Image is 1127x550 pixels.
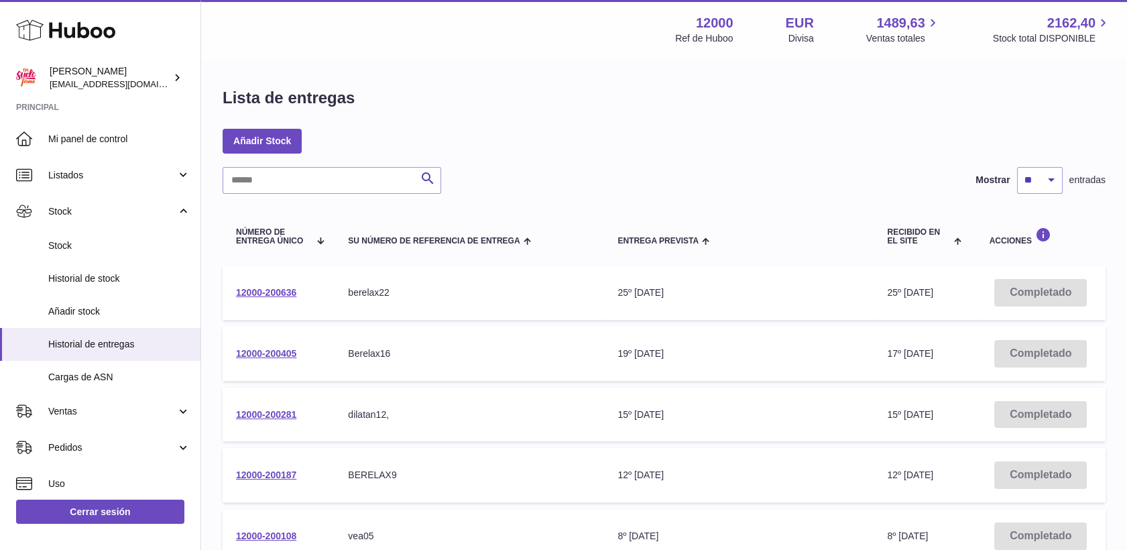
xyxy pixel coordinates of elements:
div: dilatan12, [348,408,591,421]
span: Historial de stock [48,272,190,285]
div: Acciones [990,227,1092,245]
span: Listados [48,169,176,182]
span: 25º [DATE] [887,287,933,298]
label: Mostrar [975,174,1010,186]
span: entradas [1069,174,1106,186]
span: 17º [DATE] [887,348,933,359]
span: 1489,63 [876,14,925,32]
a: 12000-200405 [236,348,296,359]
span: Stock total DISPONIBLE [993,32,1111,45]
span: Pedidos [48,441,176,454]
div: berelax22 [348,286,591,299]
span: Uso [48,478,190,490]
a: Añadir Stock [223,129,302,153]
span: Stock [48,205,176,218]
a: 1489,63 Ventas totales [866,14,941,45]
div: Divisa [788,32,814,45]
span: [EMAIL_ADDRESS][DOMAIN_NAME] [50,78,197,89]
a: 12000-200187 [236,470,296,480]
span: Stock [48,239,190,252]
h1: Lista de entregas [223,87,355,109]
strong: 12000 [696,14,733,32]
div: [PERSON_NAME] [50,65,170,91]
span: Recibido en el site [887,228,951,245]
div: BERELAX9 [348,469,591,482]
a: 12000-200108 [236,531,296,541]
span: Cargas de ASN [48,371,190,384]
a: 12000-200636 [236,287,296,298]
span: 2162,40 [1047,14,1095,32]
a: 2162,40 Stock total DISPONIBLE [993,14,1111,45]
div: 8º [DATE] [617,530,860,543]
span: Entrega prevista [617,237,699,245]
span: Mi panel de control [48,133,190,146]
span: Añadir stock [48,305,190,318]
div: 15º [DATE] [617,408,860,421]
div: 25º [DATE] [617,286,860,299]
a: 12000-200281 [236,409,296,420]
span: Ventas [48,405,176,418]
span: Ventas totales [866,32,941,45]
div: 19º [DATE] [617,347,860,360]
img: mar@ensuelofirme.com [16,68,36,88]
div: Berelax16 [348,347,591,360]
span: Historial de entregas [48,338,190,351]
span: Su número de referencia de entrega [348,237,520,245]
span: 15º [DATE] [887,409,933,420]
span: 12º [DATE] [887,470,933,480]
span: Número de entrega único [236,228,310,245]
div: 12º [DATE] [617,469,860,482]
a: Cerrar sesión [16,500,184,524]
span: 8º [DATE] [887,531,928,541]
div: vea05 [348,530,591,543]
strong: EUR [786,14,814,32]
div: Ref de Huboo [675,32,733,45]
